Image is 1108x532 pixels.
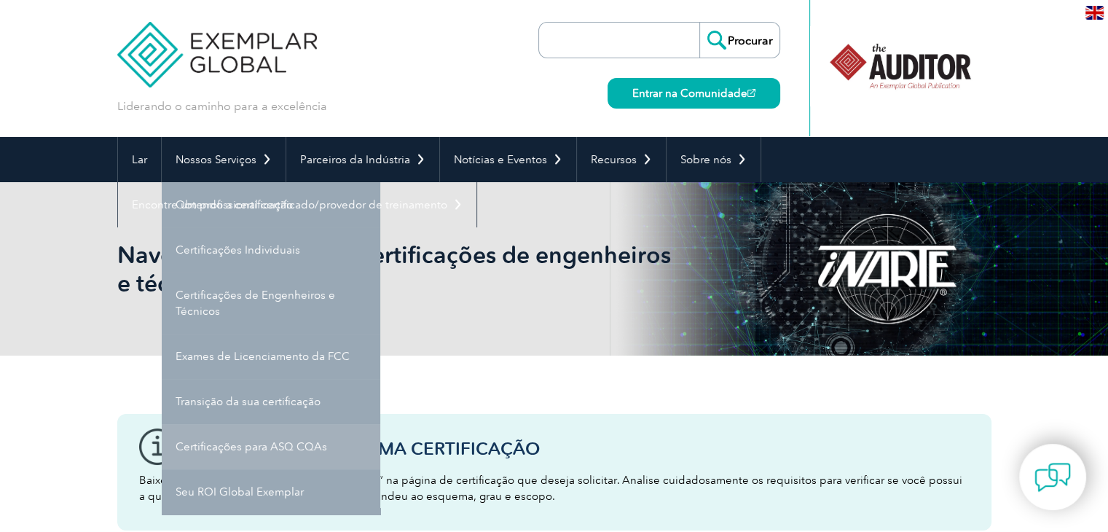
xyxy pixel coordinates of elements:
font: Seu ROI Global Exemplar [176,485,304,498]
a: Seu ROI Global Exemplar [162,469,380,515]
img: en [1085,6,1104,20]
a: Entrar na Comunidade [608,78,780,109]
a: Certificações Individuais [162,227,380,273]
a: Recursos [577,137,666,182]
a: Transição da sua certificação [162,379,380,424]
a: Lar [118,137,161,182]
a: Encontre um profissional certificado/provedor de treinamento [118,182,476,227]
img: open_square.png [747,89,755,97]
font: Exames de Licenciamento da FCC [176,350,350,363]
img: contact-chat.png [1034,459,1071,496]
font: Recursos [591,153,637,166]
font: Sobre nós [680,153,731,166]
font: Encontre um profissional certificado/provedor de treinamento [132,198,447,211]
font: Baixe o documento “Requisitos de Certificação” na página de certificação que deseja solicitar. An... [139,474,962,503]
a: Parceiros da Indústria [286,137,439,182]
font: Liderando o caminho para a excelência [117,99,327,113]
font: Parceiros da Indústria [300,153,410,166]
font: Lar [132,153,147,166]
a: Certificações para ASQ CQAs [162,424,380,469]
font: Navegue por todas as certificações de engenheiros e técnicos por categoria [117,240,671,297]
font: Notícias e Eventos [454,153,547,166]
a: Certificações de Engenheiros e Técnicos [162,273,380,334]
font: Transição da sua certificação [176,395,321,408]
font: Nossos Serviços [176,153,256,166]
a: Exames de Licenciamento da FCC [162,334,380,379]
font: Entrar na Comunidade [632,87,747,100]
input: Procurar [699,23,779,58]
font: Certificações de Engenheiros e Técnicos [176,289,335,318]
a: Sobre nós [667,137,761,182]
font: Certificações para ASQ CQAs [176,440,327,453]
font: Certificações Individuais [176,243,300,257]
a: Notícias e Eventos [440,137,576,182]
a: Nossos Serviços [162,137,286,182]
